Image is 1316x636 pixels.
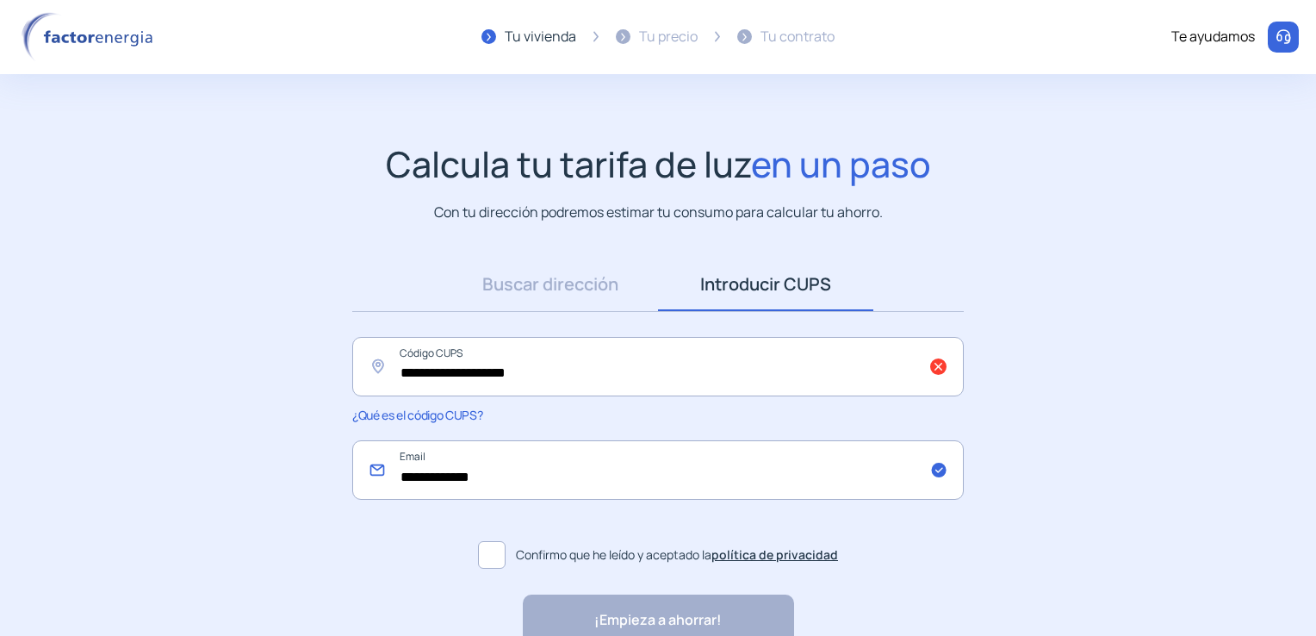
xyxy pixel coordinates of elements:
[17,12,164,62] img: logo factor
[352,407,482,423] span: ¿Qué es el código CUPS?
[516,546,838,564] span: Confirmo que he leído y aceptado la
[434,202,883,223] p: Con tu dirección podremos estimar tu consumo para calcular tu ahorro.
[711,546,838,563] a: política de privacidad
[658,258,873,311] a: Introducir CUPS
[1171,26,1255,48] div: Te ayudamos
[639,26,698,48] div: Tu precio
[751,140,931,188] span: en un paso
[386,143,931,185] h1: Calcula tu tarifa de luz
[443,258,658,311] a: Buscar dirección
[760,26,835,48] div: Tu contrato
[505,26,576,48] div: Tu vivienda
[1275,28,1292,46] img: llamar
